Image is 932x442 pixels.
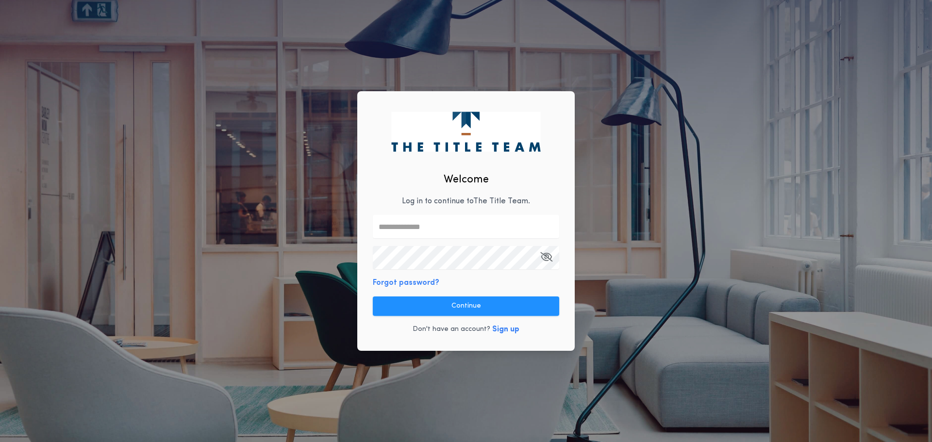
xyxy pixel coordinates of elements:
[492,324,519,335] button: Sign up
[373,296,559,316] button: Continue
[444,172,489,188] h2: Welcome
[391,112,540,151] img: logo
[373,277,439,289] button: Forgot password?
[402,196,530,207] p: Log in to continue to The Title Team .
[413,325,490,334] p: Don't have an account?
